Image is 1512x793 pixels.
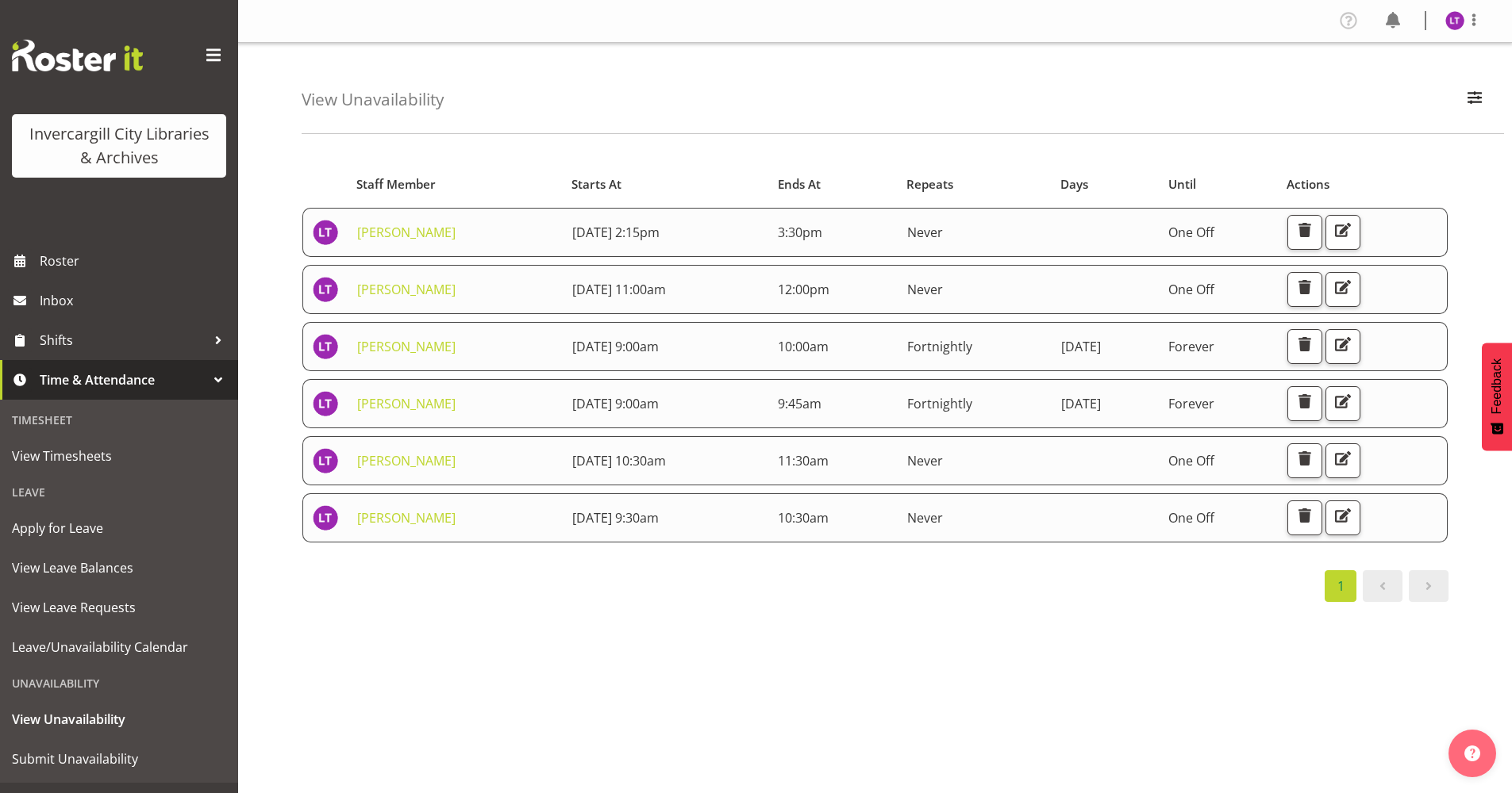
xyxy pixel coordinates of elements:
span: Staff Member [356,175,436,193]
a: View Leave Balances [4,548,234,588]
span: Forever [1168,395,1214,412]
span: Never [907,224,943,241]
button: Delete Unavailability [1287,443,1322,478]
button: Delete Unavailability [1287,329,1322,364]
span: Actions [1287,175,1329,193]
img: lyndsay-tautari11676.jpg [1445,11,1464,30]
a: [PERSON_NAME] [357,281,456,298]
div: Unavailability [4,667,234,699]
div: Invercargill City Libraries & Archives [28,122,210,170]
span: Inbox [40,289,230,312]
span: Apply for Leave [12,516,226,540]
span: [DATE] 9:00am [572,395,659,412]
img: lyndsay-tautari11676.jpg [313,448,338,473]
a: [PERSON_NAME] [357,224,456,241]
span: Time & Attendance [40,368,206,392]
span: Days [1060,175,1088,193]
button: Filter Employees [1458,82,1491,117]
button: Edit Unavailability [1325,443,1360,478]
button: Feedback - Show survey [1482,343,1512,450]
span: Never [907,452,943,469]
span: Leave/Unavailability Calendar [12,635,226,659]
span: [DATE] 9:30am [572,509,659,527]
span: [DATE] [1061,338,1101,355]
a: Leave/Unavailability Calendar [4,627,234,667]
span: Feedback [1490,358,1504,414]
button: Edit Unavailability [1325,386,1360,421]
a: Apply for Leave [4,508,234,548]
span: View Unavailability [12,707,226,731]
span: View Timesheets [12,444,226,468]
img: help-xxl-2.png [1464,745,1480,761]
span: 10:30am [778,509,829,527]
button: Delete Unavailability [1287,215,1322,250]
a: View Leave Requests [4,588,234,627]
img: lyndsay-tautari11676.jpg [313,277,338,302]
span: Forever [1168,338,1214,355]
span: 11:30am [778,452,829,469]
button: Edit Unavailability [1325,329,1360,364]
span: Never [907,281,943,298]
button: Delete Unavailability [1287,272,1322,307]
span: Starts At [571,175,621,193]
button: Edit Unavailability [1325,500,1360,535]
a: [PERSON_NAME] [357,338,456,355]
a: View Unavailability [4,699,234,739]
a: Submit Unavailability [4,739,234,779]
span: Roster [40,249,230,273]
span: One Off [1168,224,1214,241]
span: [DATE] 10:30am [572,452,666,469]
button: Edit Unavailability [1325,215,1360,250]
a: View Timesheets [4,436,234,476]
span: Never [907,509,943,527]
div: Timesheet [4,404,234,436]
img: lyndsay-tautari11676.jpg [313,391,338,416]
span: One Off [1168,281,1214,298]
span: One Off [1168,452,1214,469]
span: Until [1168,175,1196,193]
span: [DATE] 2:15pm [572,224,660,241]
span: 9:45am [778,395,821,412]
span: 10:00am [778,338,829,355]
span: Submit Unavailability [12,747,226,771]
h4: View Unavailability [302,90,444,109]
span: Fortnightly [907,395,972,412]
a: [PERSON_NAME] [357,395,456,412]
span: Shifts [40,328,206,352]
span: Repeats [906,175,953,193]
img: lyndsay-tautari11676.jpg [313,220,338,245]
a: [PERSON_NAME] [357,452,456,469]
span: Ends At [778,175,821,193]
button: Edit Unavailability [1325,272,1360,307]
span: 12:00pm [778,281,829,298]
img: lyndsay-tautari11676.jpg [313,505,338,531]
span: [DATE] 9:00am [572,338,659,355]
span: View Leave Requests [12,596,226,619]
span: One Off [1168,509,1214,527]
span: [DATE] [1061,395,1101,412]
div: Leave [4,476,234,508]
a: [PERSON_NAME] [357,509,456,527]
img: lyndsay-tautari11676.jpg [313,334,338,359]
span: [DATE] 11:00am [572,281,666,298]
button: Delete Unavailability [1287,500,1322,535]
span: Fortnightly [907,338,972,355]
span: View Leave Balances [12,556,226,580]
span: 3:30pm [778,224,822,241]
button: Delete Unavailability [1287,386,1322,421]
img: Rosterit website logo [12,40,143,71]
